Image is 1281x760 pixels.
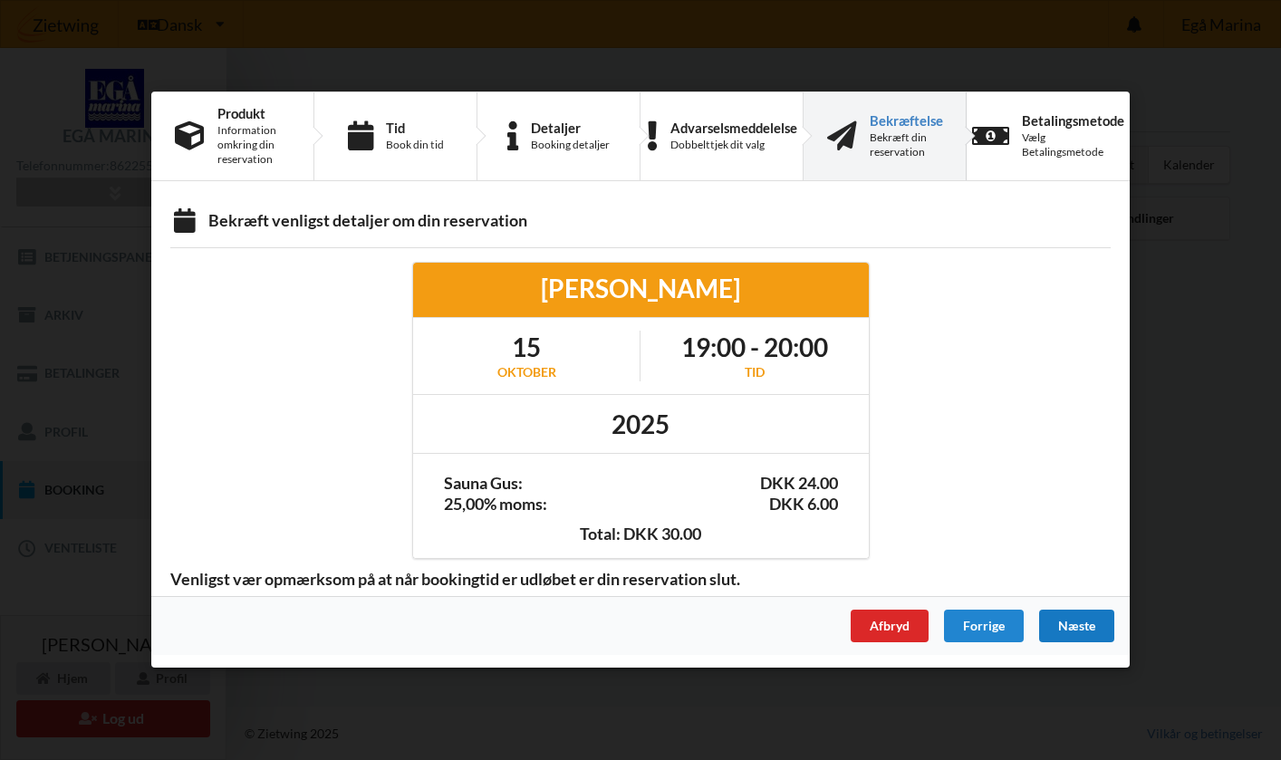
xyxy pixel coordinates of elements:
[870,130,943,159] div: Bekræft din reservation
[217,123,290,167] div: Information omkring din reservation
[217,106,290,120] div: Produkt
[426,465,856,545] div: Total: DKK 30.00
[158,569,753,590] span: Venligst vær opmærksom på at når bookingtid er udløbet er din reservation slut.
[670,120,797,135] div: Advarselsmeddelelse
[531,138,610,152] div: Booking detaljer
[531,120,610,135] div: Detaljer
[170,211,1111,236] div: Bekræft venligst detaljer om din reservation
[444,474,523,495] div: Sauna Gus:
[497,332,556,364] h1: 15
[681,332,828,364] h1: 19:00 - 20:00
[851,611,929,643] div: Afbryd
[760,474,838,495] div: DKK 24.00
[444,495,547,515] div: 25,00% moms:
[769,495,838,515] div: DKK 6.00
[612,408,669,440] h1: 2025
[670,138,797,152] div: Dobbelttjek dit valg
[386,120,444,135] div: Tid
[497,364,556,382] div: oktober
[1039,611,1114,643] div: Næste
[870,113,943,128] div: Bekræftelse
[944,611,1024,643] div: Forrige
[1022,113,1124,128] div: Betalingsmetode
[681,364,828,382] div: Tid
[426,273,856,305] div: [PERSON_NAME]
[1022,130,1124,159] div: Vælg Betalingsmetode
[386,138,444,152] div: Book din tid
